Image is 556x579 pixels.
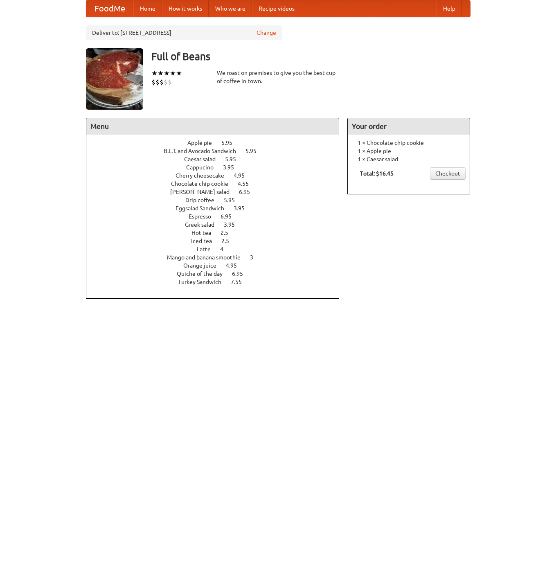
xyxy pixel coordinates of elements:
[209,0,252,17] a: Who we are
[184,156,224,162] span: Caesar salad
[186,164,249,171] a: Cappucino 3.95
[171,180,264,187] a: Chocolate chip cookie 4.55
[177,270,231,277] span: Quiche of the day
[232,270,251,277] span: 6.95
[221,230,236,236] span: 2.5
[176,205,260,212] a: Eggsalad Sandwich 3.95
[352,155,466,163] li: 1 × Caesar salad
[220,246,232,252] span: 4
[252,0,301,17] a: Recipe videos
[133,0,162,17] a: Home
[171,180,236,187] span: Chocolate chip cookie
[257,29,276,37] a: Change
[185,221,250,228] a: Greek salad 3.95
[170,189,238,195] span: [PERSON_NAME] salad
[176,172,260,179] a: Cherry cheesecake 4.95
[239,189,258,195] span: 6.95
[86,118,339,135] h4: Menu
[151,48,470,65] h3: Full of Beans
[184,156,251,162] a: Caesar salad 5.95
[250,254,261,261] span: 3
[164,148,244,154] span: B.L.T. and Avocado Sandwich
[151,69,158,78] li: ★
[191,230,243,236] a: Hot tea 2.5
[217,69,340,85] div: We roast on premises to give you the best cup of coffee in town.
[178,279,257,285] a: Turkey Sandwich 7.55
[86,48,143,110] img: angular.jpg
[176,172,232,179] span: Cherry cheesecake
[191,238,220,244] span: Iced tea
[170,69,176,78] li: ★
[234,172,253,179] span: 4.95
[164,78,168,87] li: $
[176,205,232,212] span: Eggsalad Sandwich
[187,140,248,146] a: Apple pie 5.95
[168,78,172,87] li: $
[164,69,170,78] li: ★
[224,221,243,228] span: 3.95
[86,0,133,17] a: FoodMe
[238,180,257,187] span: 4.55
[187,140,220,146] span: Apple pie
[223,164,242,171] span: 3.95
[225,156,244,162] span: 5.95
[360,170,394,177] b: Total: $16.45
[185,197,250,203] a: Drip coffee 5.95
[86,25,282,40] div: Deliver to: [STREET_ADDRESS]
[183,262,225,269] span: Orange juice
[185,221,223,228] span: Greek salad
[221,213,240,220] span: 6.95
[234,205,253,212] span: 3.95
[189,213,247,220] a: Espresso 6.95
[185,197,223,203] span: Drip coffee
[176,69,182,78] li: ★
[197,246,219,252] span: Latte
[245,148,265,154] span: 5.95
[183,262,252,269] a: Orange juice 4.95
[352,139,466,147] li: 1 × Chocolate chip cookie
[177,270,258,277] a: Quiche of the day 6.95
[170,189,265,195] a: [PERSON_NAME] salad 6.95
[160,78,164,87] li: $
[221,238,237,244] span: 2.5
[191,230,219,236] span: Hot tea
[226,262,245,269] span: 4.95
[197,246,239,252] a: Latte 4
[231,279,250,285] span: 7.55
[189,213,219,220] span: Espresso
[178,279,230,285] span: Turkey Sandwich
[186,164,222,171] span: Cappucino
[162,0,209,17] a: How it works
[164,148,272,154] a: B.L.T. and Avocado Sandwich 5.95
[167,254,268,261] a: Mango and banana smoothie 3
[167,254,249,261] span: Mango and banana smoothie
[221,140,241,146] span: 5.95
[158,69,164,78] li: ★
[151,78,155,87] li: $
[348,118,470,135] h4: Your order
[224,197,243,203] span: 5.95
[155,78,160,87] li: $
[352,147,466,155] li: 1 × Apple pie
[430,167,466,180] a: Checkout
[191,238,244,244] a: Iced tea 2.5
[437,0,462,17] a: Help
